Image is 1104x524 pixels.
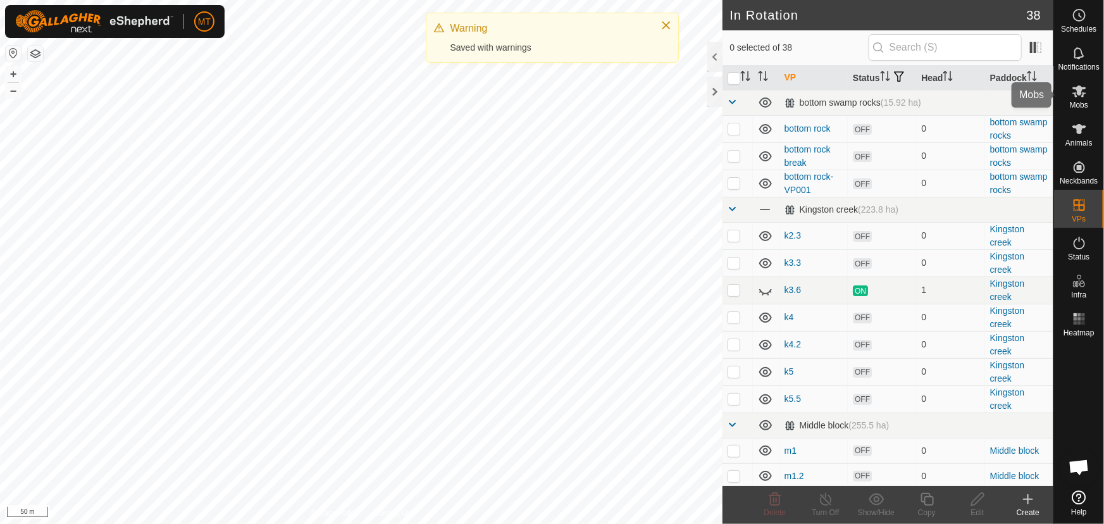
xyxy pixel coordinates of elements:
h2: In Rotation [730,8,1027,23]
a: Middle block [990,471,1039,481]
span: OFF [853,340,872,351]
div: Saved with warnings [450,41,648,54]
span: Schedules [1061,25,1096,33]
span: Mobs [1070,101,1088,109]
span: 38 [1027,6,1041,25]
span: OFF [853,313,872,323]
span: Heatmap [1064,329,1095,337]
span: OFF [853,367,872,378]
a: Middle block [990,446,1039,456]
span: MT [198,15,211,28]
th: Head [916,66,984,90]
div: Edit [952,507,1003,518]
div: Kingston creek [785,204,898,215]
td: 0 [916,249,984,277]
span: (223.8 ha) [858,204,898,215]
span: Animals [1065,139,1093,147]
div: Create [1003,507,1053,518]
td: 0 [916,331,984,358]
span: OFF [853,258,872,269]
a: m1 [785,446,797,456]
div: Turn Off [800,507,851,518]
td: 0 [916,115,984,142]
img: Gallagher Logo [15,10,173,33]
span: Notifications [1058,63,1100,71]
span: OFF [853,231,872,242]
a: bottom swamp rocks [990,144,1048,168]
th: VP [779,66,848,90]
button: Close [657,16,675,34]
a: Kingston creek [990,387,1024,411]
span: OFF [853,124,872,135]
button: + [6,66,21,82]
a: Kingston creek [990,278,1024,302]
td: 0 [916,438,984,463]
a: bottom rock break [785,144,831,168]
span: 0 selected of 38 [730,41,869,54]
div: Middle block [785,420,890,431]
button: – [6,83,21,98]
span: OFF [853,471,872,482]
td: 0 [916,358,984,385]
a: m1.2 [785,471,804,481]
a: bottom rock-VP001 [785,172,834,195]
a: Kingston creek [990,306,1024,329]
button: Reset Map [6,46,21,61]
div: Show/Hide [851,507,902,518]
p-sorticon: Activate to sort [880,73,890,83]
a: Help [1054,485,1104,521]
td: 0 [916,170,984,197]
span: Status [1068,253,1089,261]
a: k3.3 [785,258,801,268]
span: OFF [853,178,872,189]
a: Kingston creek [990,333,1024,356]
th: Status [848,66,916,90]
a: k5.5 [785,394,801,404]
td: 0 [916,222,984,249]
span: Infra [1071,291,1086,299]
div: Copy [902,507,952,518]
a: k5 [785,366,794,377]
a: Kingston creek [990,224,1024,247]
p-sorticon: Activate to sort [758,73,768,83]
td: 0 [916,304,984,331]
button: Map Layers [28,46,43,61]
span: Help [1071,508,1087,516]
span: OFF [853,446,872,456]
a: bottom swamp rocks [990,117,1048,140]
td: 0 [916,463,984,489]
a: Kingston creek [990,251,1024,275]
th: Paddock [985,66,1053,90]
p-sorticon: Activate to sort [740,73,750,83]
span: (15.92 ha) [881,97,921,108]
span: Neckbands [1060,177,1098,185]
a: k2.3 [785,230,801,240]
td: 1 [916,277,984,304]
span: ON [853,285,868,296]
a: k4 [785,312,794,322]
span: OFF [853,151,872,162]
p-sorticon: Activate to sort [943,73,953,83]
span: OFF [853,394,872,405]
span: (255.5 ha) [848,420,889,430]
div: Warning [450,21,648,36]
span: Delete [764,508,786,517]
td: 0 [916,385,984,413]
div: Open chat [1060,448,1098,486]
a: k4.2 [785,339,801,349]
a: Privacy Policy [311,508,359,519]
a: Kingston creek [990,360,1024,384]
a: Contact Us [373,508,411,519]
p-sorticon: Activate to sort [1027,73,1037,83]
span: VPs [1072,215,1086,223]
a: bottom rock [785,123,831,134]
a: k3.6 [785,285,801,295]
td: 0 [916,142,984,170]
a: bottom swamp rocks [990,172,1048,195]
input: Search (S) [869,34,1022,61]
div: bottom swamp rocks [785,97,921,108]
